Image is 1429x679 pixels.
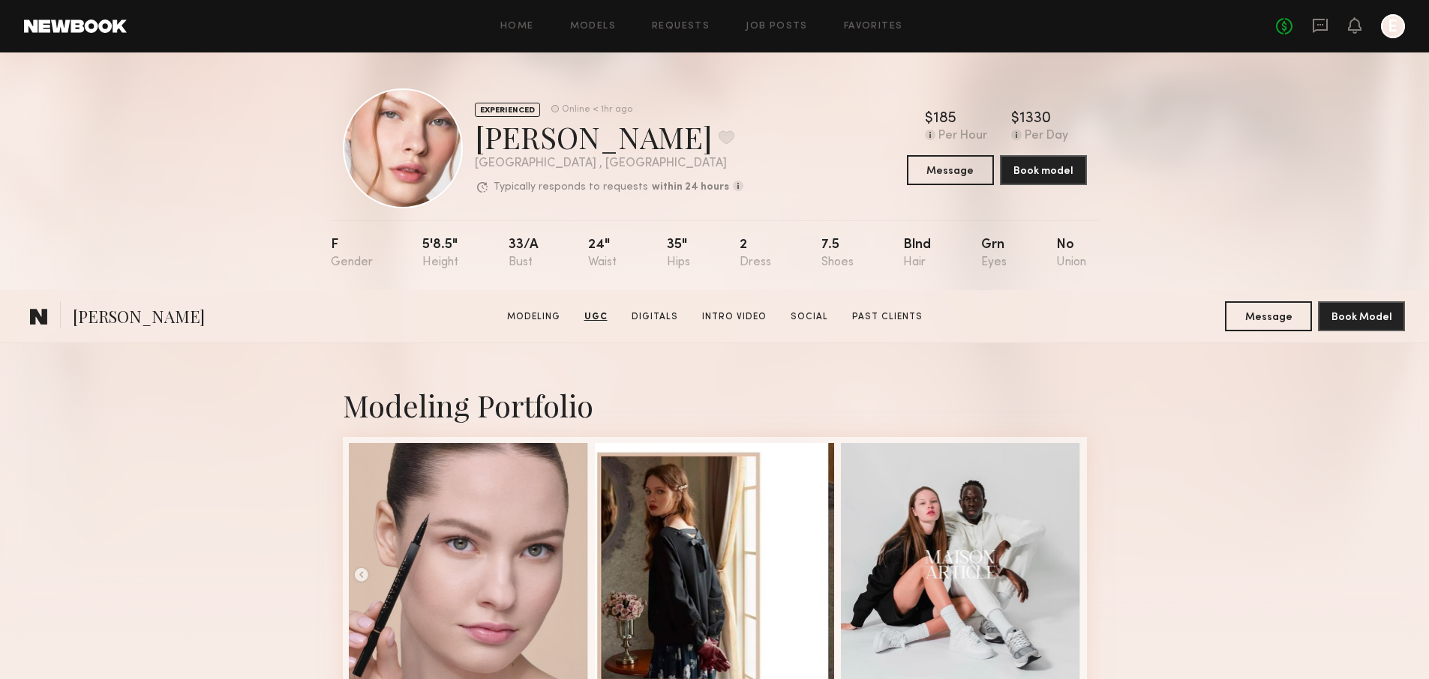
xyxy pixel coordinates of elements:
div: Modeling Portfolio [343,385,1087,425]
a: Digitals [626,310,684,324]
a: Job Posts [746,22,808,31]
a: UGC [578,310,614,324]
div: 185 [933,112,956,127]
div: 33/a [509,238,539,269]
span: [PERSON_NAME] [73,305,205,331]
a: E [1381,14,1405,38]
a: Models [570,22,616,31]
div: $ [1011,112,1019,127]
div: 24" [588,238,617,269]
a: Past Clients [846,310,929,324]
p: Typically responds to requests [494,182,648,193]
a: Social [785,310,834,324]
div: EXPERIENCED [475,103,540,117]
a: Favorites [844,22,903,31]
button: Book model [1000,155,1087,185]
div: Per Day [1025,130,1068,143]
div: $ [925,112,933,127]
a: Modeling [501,310,566,324]
div: Grn [981,238,1007,269]
a: Requests [652,22,710,31]
a: Intro Video [696,310,773,324]
button: Message [907,155,994,185]
button: Book Model [1318,301,1405,331]
b: within 24 hours [652,182,729,193]
div: No [1056,238,1086,269]
div: 7.5 [821,238,854,269]
div: 35" [667,238,690,269]
div: 2 [740,238,771,269]
a: Home [500,22,534,31]
div: F [331,238,373,269]
div: [GEOGRAPHIC_DATA] , [GEOGRAPHIC_DATA] [475,157,743,170]
div: 1330 [1019,112,1051,127]
div: [PERSON_NAME] [475,117,743,157]
div: Blnd [903,238,931,269]
button: Message [1225,301,1312,331]
a: Book Model [1318,310,1405,322]
div: Per Hour [938,130,987,143]
div: 5'8.5" [422,238,458,269]
div: Online < 1hr ago [562,105,632,115]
